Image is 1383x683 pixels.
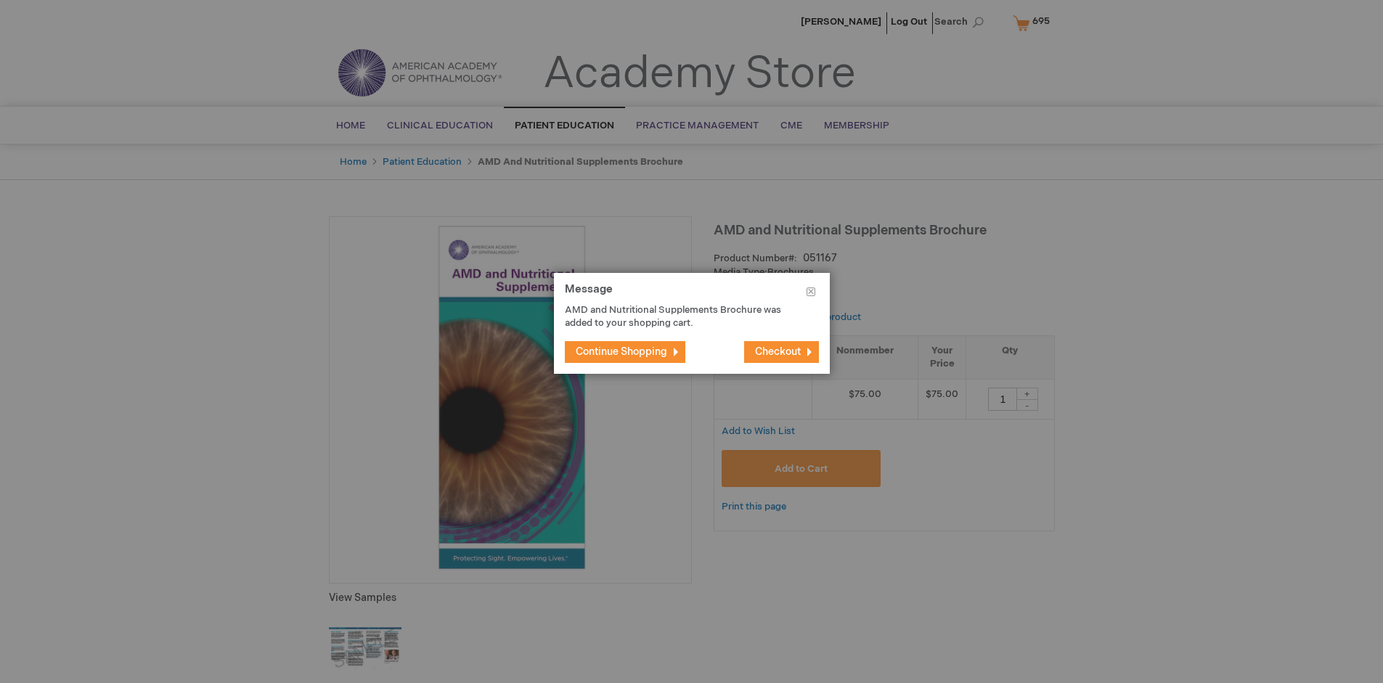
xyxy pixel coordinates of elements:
[576,345,667,358] span: Continue Shopping
[565,341,685,363] button: Continue Shopping
[755,345,801,358] span: Checkout
[565,284,819,303] h1: Message
[744,341,819,363] button: Checkout
[565,303,797,330] p: AMD and Nutritional Supplements Brochure was added to your shopping cart.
